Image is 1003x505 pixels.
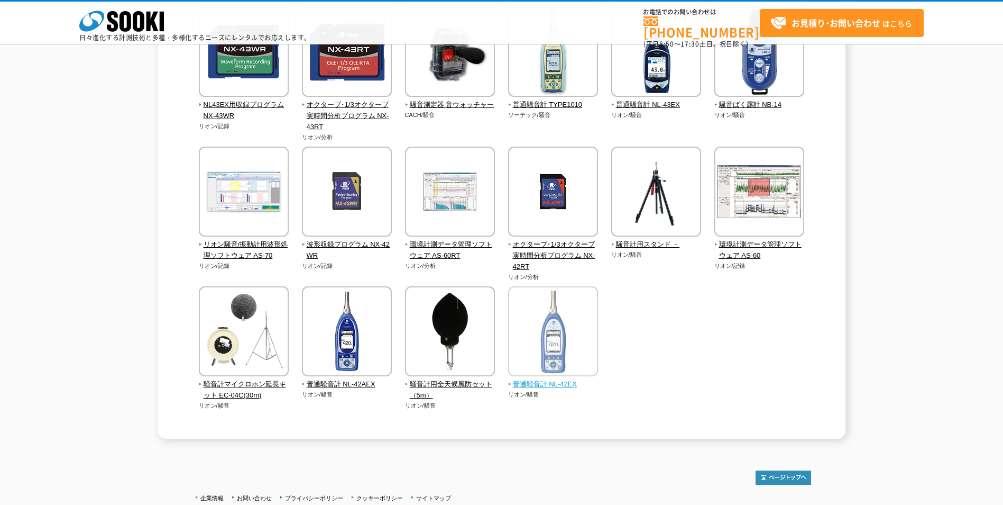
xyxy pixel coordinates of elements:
[199,7,289,100] img: NL43EX用収録プログラム NX-43WR
[611,100,702,111] span: 普通騒音計 NL-43EX
[643,39,748,49] span: (平日 ～ 土日、祝日除く)
[405,111,495,120] p: CACH/騒音
[199,229,289,261] a: リオン騒音/振動計用波形処理ソフトウェア AS-70
[508,239,599,272] span: オクターブ･1/3オクターブ実時間分析プログラム NX-42RT
[199,261,289,270] p: リオン/記録
[508,111,599,120] p: ソーテック/騒音
[714,7,804,100] img: 騒音ばく露計 NB-14
[79,34,311,41] p: 日々進化する計測技術と多種・多様化するニーズにレンタルでお応えします。
[611,111,702,120] p: リオン/騒音
[302,147,392,239] img: 波形収録プログラム NX-42WR
[356,495,403,501] a: クッキーポリシー
[508,229,599,272] a: オクターブ･1/3オクターブ実時間分析プログラム NX-42RT
[611,89,702,111] a: 普通騒音計 NL-43EX
[508,286,598,379] img: 普通騒音計 NL-42EX
[508,273,599,282] p: リオン/分析
[302,390,392,399] p: リオン/騒音
[611,239,702,250] span: 騒音計用スタンド －
[199,122,289,131] p: リオン/記録
[405,401,495,410] p: リオン/騒音
[611,7,701,100] img: 普通騒音計 NL-43EX
[302,133,392,142] p: リオン/分析
[680,39,700,49] span: 17:30
[508,379,599,390] span: 普通騒音計 NL-42EX
[405,147,495,239] img: 環境計測データ管理ソフトウェア AS-60RT
[611,229,702,250] a: 騒音計用スタンド －
[416,495,451,501] a: サイトマップ
[611,250,702,259] p: リオン/騒音
[302,239,392,261] span: 波形収録プログラム NX-42WR
[659,39,674,49] span: 8:50
[714,239,805,261] span: 環境計測データ管理ソフトウェア AS-60
[199,239,289,261] span: リオン騒音/振動計用波形処理ソフトウェア AS-70
[199,147,289,239] img: リオン騒音/振動計用波形処理ソフトウェア AS-70
[285,495,343,501] a: プライバシーポリシー
[643,16,760,38] a: [PHONE_NUMBER]
[714,89,805,111] a: 騒音ばく露計 NB-14
[714,100,805,111] span: 騒音ばく露計 NB-14
[199,89,289,121] a: NL43EX用収録プログラム NX-43WR
[508,147,598,239] img: オクターブ･1/3オクターブ実時間分析プログラム NX-42RT
[714,229,805,261] a: 環境計測データ管理ソフトウェア AS-60
[302,229,392,261] a: 波形収録プログラム NX-42WR
[508,89,599,111] a: 普通騒音計 TYPE1010
[714,261,805,270] p: リオン/記録
[200,495,224,501] a: 企業情報
[760,9,924,37] a: お見積り･お問い合わせはこちら
[508,100,599,111] span: 普通騒音計 TYPE1010
[508,390,599,399] p: リオン/騒音
[199,286,289,379] img: 騒音計マイクロホン延長キット EC-04C(30m)
[199,401,289,410] p: リオン/騒音
[405,369,495,401] a: 騒音計用全天候風防セット （5m）
[792,16,880,29] strong: お見積り･お問い合わせ
[302,369,392,390] a: 普通騒音計 NL-42AEX
[770,15,912,31] span: はこちら
[405,261,495,270] p: リオン/分析
[199,379,289,401] span: 騒音計マイクロホン延長キット EC-04C(30m)
[302,7,392,100] img: オクターブ･1/3オクターブ実時間分析プログラム NX-43RT
[199,100,289,122] span: NL43EX用収録プログラム NX-43WR
[405,89,495,111] a: 騒音測定器 音ウォッチャー
[714,111,805,120] p: リオン/騒音
[405,229,495,261] a: 環境計測データ管理ソフトウェア AS-60RT
[405,379,495,401] span: 騒音計用全天候風防セット （5m）
[643,9,760,15] span: お電話でのお問い合わせは
[405,286,495,379] img: 騒音計用全天候風防セット （5m）
[508,7,598,100] img: 普通騒音計 TYPE1010
[302,261,392,270] p: リオン/記録
[611,147,701,239] img: 騒音計用スタンド －
[714,147,804,239] img: 環境計測データ管理ソフトウェア AS-60
[756,471,811,485] img: トップページへ
[508,369,599,390] a: 普通騒音計 NL-42EX
[405,7,495,100] img: 騒音測定器 音ウォッチャー
[302,286,392,379] img: 普通騒音計 NL-42AEX
[237,495,272,501] a: お問い合わせ
[199,369,289,401] a: 騒音計マイクロホン延長キット EC-04C(30m)
[405,239,495,261] span: 環境計測データ管理ソフトウェア AS-60RT
[302,100,392,132] span: オクターブ･1/3オクターブ実時間分析プログラム NX-43RT
[302,89,392,132] a: オクターブ･1/3オクターブ実時間分析プログラム NX-43RT
[405,100,495,111] span: 騒音測定器 音ウォッチャー
[302,379,392,390] span: 普通騒音計 NL-42AEX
